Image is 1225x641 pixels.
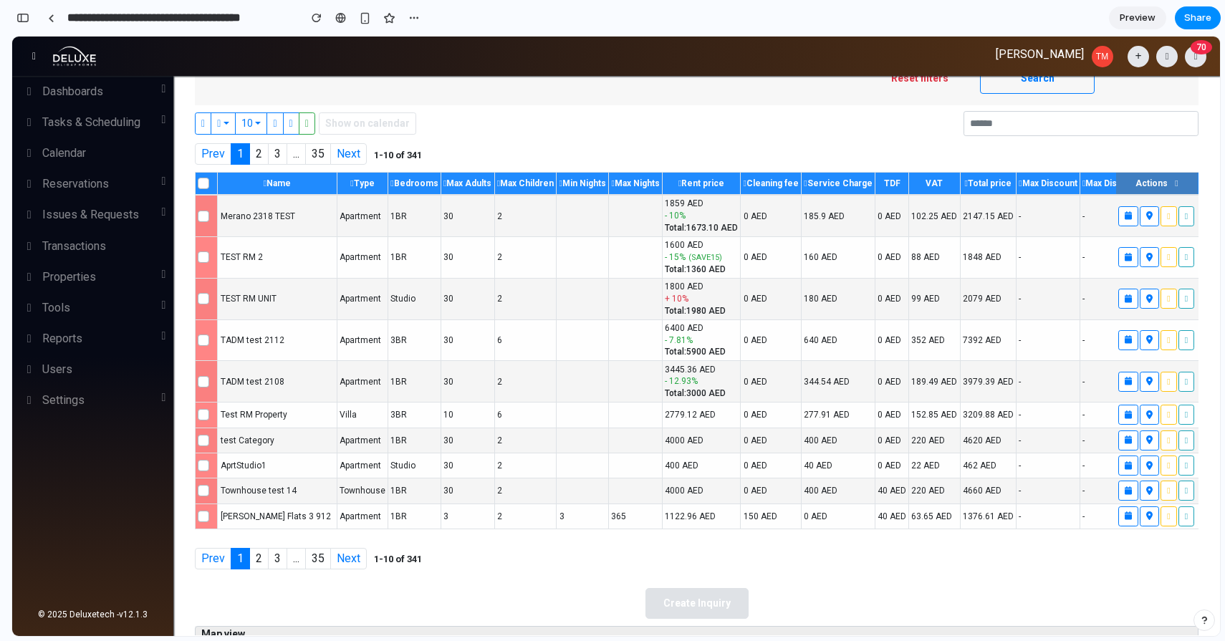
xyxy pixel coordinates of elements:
div: Townhouse [327,448,373,461]
div: 40 AED [865,448,894,461]
div: - [1070,297,1072,310]
div: Total: 5900 AED [653,309,714,322]
span: Total price [956,142,999,152]
div: - 15 % [653,215,714,227]
span: Cleaning fee [734,142,787,152]
span: Townhouse test 14 [208,448,284,461]
div: 1BR [378,214,395,227]
div: 0 AED [731,297,755,310]
button: Show on calendar [307,76,404,98]
div: Total: 1360 AED [653,227,714,239]
div: 2079 AED [951,256,989,269]
span: Settings [30,357,72,370]
button: Search [968,26,1082,57]
a: 2 [237,107,256,128]
a: 3 [256,511,275,533]
div: 365 [599,473,614,486]
span: VAT [913,142,931,152]
div: 30 [431,397,441,410]
span: Max Discount [1010,142,1065,152]
div: + 10 % [653,256,714,269]
div: 0 AED [731,256,755,269]
span: Preview [1120,11,1156,25]
div: 2 [485,256,490,269]
div: 4000 AED [653,397,691,410]
div: - [1070,214,1072,227]
span: TM [1084,9,1096,31]
div: 30 [431,339,441,352]
div: 6400 AED [653,286,714,298]
div: 0 AED [792,473,815,486]
div: 0 AED [731,372,755,385]
div: 1BR [378,448,395,461]
span: Rent price [669,142,712,152]
div: 2 [485,214,490,227]
a: 35 [293,511,319,533]
div: 277.91 AED [792,372,837,385]
span: Share [1184,11,1211,25]
div: 152.85 AED [899,372,945,385]
div: 2 [485,173,490,186]
span: Actions [1123,142,1156,152]
span: Properties [30,233,84,247]
div: 30 [431,423,441,435]
span: ( SAVE15 ) [676,216,710,226]
div: Villa [327,372,345,385]
div: Total: 1673.10 AED [653,185,726,198]
div: 1800 AED [653,244,714,256]
div: - 12.93 % [653,339,714,351]
div: 2 [485,473,490,486]
span: Min Nights [550,142,594,152]
div: 150 AED [731,473,765,486]
button: Share [1175,6,1221,29]
div: 0 AED [865,256,889,269]
div: 4660 AED [951,448,989,461]
div: 160 AED [792,214,825,227]
a: [PERSON_NAME]TM [976,9,1108,31]
button: Prev [183,107,219,128]
strong: 1-10 of 341 [362,113,410,124]
div: 0 AED [731,339,755,352]
div: 1376.61 AED [951,473,1001,486]
div: - [1070,173,1072,186]
div: 2 [485,339,490,352]
div: 189.49 AED [899,339,945,352]
span: TDF [872,142,888,152]
span: test Category [208,397,262,410]
div: 0 AED [865,397,889,410]
div: 462 AED [951,423,984,435]
div: Studio [378,256,403,269]
div: 3BR [378,372,395,385]
div: 2 [485,397,490,410]
span: Max Adults [434,142,479,152]
div: 3BR [378,297,395,310]
div: 22 AED [899,423,928,435]
div: 185.9 AED [792,173,832,186]
div: 30 [431,173,441,186]
div: - [1007,214,1009,227]
div: Apartment [327,423,369,435]
div: - [1007,448,1009,461]
a: ... [274,107,294,128]
div: Apartment [327,473,369,486]
span: TADM test 2112 [208,297,272,310]
div: - [1070,339,1072,352]
a: 1 [218,511,238,533]
a: 3 [256,107,275,128]
div: 3 [547,473,552,486]
span: TEST RM 2 [208,214,251,227]
a: Preview [1109,6,1166,29]
span: Issues & Requests [30,171,127,185]
span: Users [30,326,60,339]
span: TEST RM UNIT [208,256,264,269]
div: 40 AED [865,473,894,486]
div: Total: 1980 AED [653,269,714,281]
div: 640 AED [792,297,825,310]
a: 35 [293,107,319,128]
span: 70 [1178,4,1200,18]
div: 63.65 AED [899,473,940,486]
div: 180 AED [792,256,825,269]
span: Type [342,142,362,152]
div: 30 [431,256,441,269]
span: Transactions [30,203,94,216]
